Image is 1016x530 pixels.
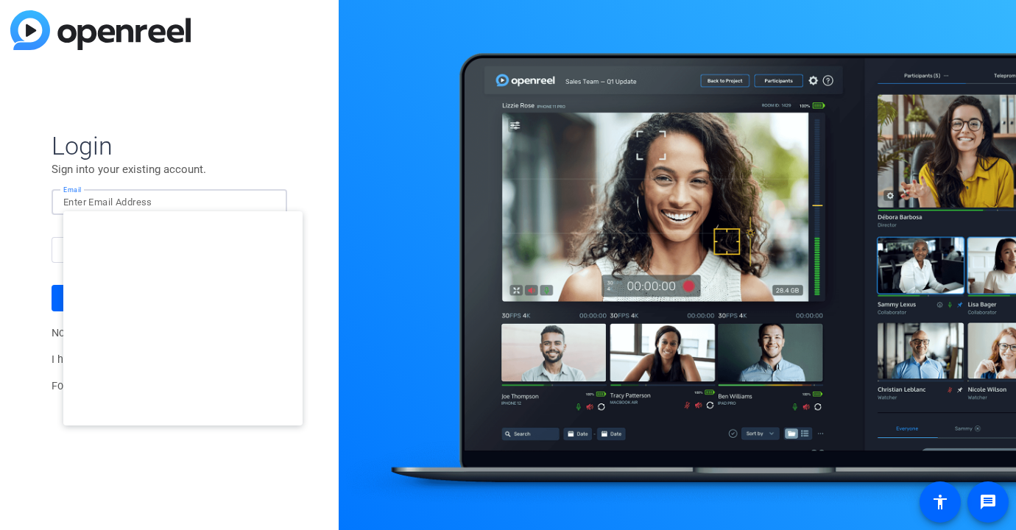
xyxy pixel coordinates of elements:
[258,194,268,211] img: icon_180.svg
[10,10,191,50] img: blue-gradient.svg
[931,493,949,511] mat-icon: accessibility
[63,194,275,211] input: Enter Email Address
[52,130,287,161] span: Login
[979,493,997,511] mat-icon: message
[52,327,205,339] span: No account?
[52,380,190,392] span: Forgot password?
[63,185,82,194] mat-label: Email
[52,285,287,311] button: Sign in
[52,353,226,366] span: I have a Session ID.
[52,161,287,177] p: Sign into your existing account.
